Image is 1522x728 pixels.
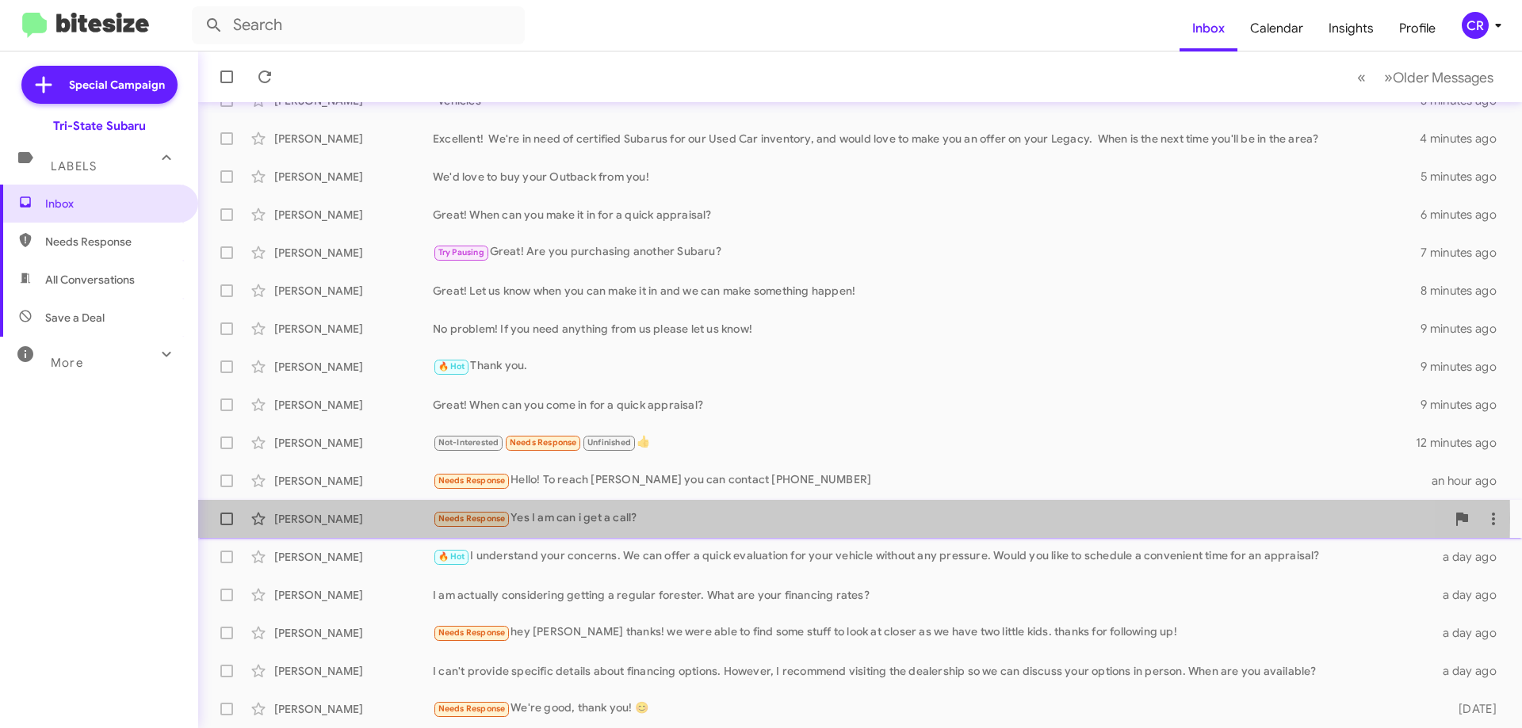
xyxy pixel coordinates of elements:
[1433,663,1509,679] div: a day ago
[274,169,433,185] div: [PERSON_NAME]
[274,283,433,299] div: [PERSON_NAME]
[433,547,1433,566] div: I understand your concerns. We can offer a quick evaluation for your vehicle without any pressure...
[510,437,577,448] span: Needs Response
[1237,6,1316,51] a: Calendar
[45,272,135,288] span: All Conversations
[51,356,83,370] span: More
[274,663,433,679] div: [PERSON_NAME]
[1316,6,1386,51] a: Insights
[433,471,1432,490] div: Hello! To reach [PERSON_NAME] you can contact [PHONE_NUMBER]
[45,196,180,212] span: Inbox
[438,627,506,638] span: Needs Response
[433,509,1446,528] div: Yes I am can i get a call?
[1433,587,1509,603] div: a day ago
[433,207,1421,223] div: Great! When can you make it in for a quick appraisal?
[45,234,180,250] span: Needs Response
[1348,61,1503,93] nav: Page navigation example
[1421,397,1509,413] div: 9 minutes ago
[433,587,1433,603] div: I am actually considering getting a regular forester. What are your financing rates?
[433,283,1421,299] div: Great! Let us know when you can make it in and we can make something happen!
[1421,359,1509,375] div: 9 minutes ago
[1375,61,1503,93] button: Next
[274,625,433,641] div: [PERSON_NAME]
[274,397,433,413] div: [PERSON_NAME]
[1416,435,1509,451] div: 12 minutes ago
[1421,207,1509,223] div: 6 minutes ago
[274,587,433,603] div: [PERSON_NAME]
[274,511,433,527] div: [PERSON_NAME]
[1421,283,1509,299] div: 8 minutes ago
[274,207,433,223] div: [PERSON_NAME]
[274,473,433,489] div: [PERSON_NAME]
[53,118,146,134] div: Tri-State Subaru
[433,663,1433,679] div: I can't provide specific details about financing options. However, I recommend visiting the deale...
[587,437,631,448] span: Unfinished
[438,513,506,524] span: Needs Response
[1433,701,1509,717] div: [DATE]
[433,623,1433,642] div: hey [PERSON_NAME] thanks! we were able to find some stuff to look at closer as we have two little...
[1357,67,1366,87] span: «
[1421,169,1509,185] div: 5 minutes ago
[433,357,1421,375] div: Thank you.
[1462,12,1489,39] div: CR
[69,77,165,93] span: Special Campaign
[1433,549,1509,565] div: a day ago
[433,397,1421,413] div: Great! When can you come in for a quick appraisal?
[433,321,1421,337] div: No problem! If you need anything from us please let us know!
[274,321,433,337] div: [PERSON_NAME]
[1180,6,1237,51] a: Inbox
[192,6,525,44] input: Search
[274,131,433,147] div: [PERSON_NAME]
[1421,321,1509,337] div: 9 minutes ago
[433,169,1421,185] div: We'd love to buy your Outback from you!
[274,435,433,451] div: [PERSON_NAME]
[274,359,433,375] div: [PERSON_NAME]
[438,247,484,257] span: Try Pausing
[438,703,506,714] span: Needs Response
[1421,245,1509,261] div: 7 minutes ago
[438,475,506,486] span: Needs Response
[433,699,1433,718] div: We're good, thank you! 😊
[274,549,433,565] div: [PERSON_NAME]
[274,245,433,261] div: [PERSON_NAME]
[433,433,1416,452] div: 👍
[274,701,433,717] div: [PERSON_NAME]
[1393,69,1493,86] span: Older Messages
[1420,131,1509,147] div: 4 minutes ago
[1384,67,1393,87] span: »
[438,551,465,562] span: 🔥 Hot
[1348,61,1375,93] button: Previous
[1386,6,1448,51] a: Profile
[1448,12,1505,39] button: CR
[21,66,178,104] a: Special Campaign
[1433,625,1509,641] div: a day ago
[1432,473,1509,489] div: an hour ago
[433,131,1420,147] div: Excellent! We're in need of certified Subarus for our Used Car inventory, and would love to make ...
[45,310,105,326] span: Save a Deal
[438,437,499,448] span: Not-Interested
[438,361,465,372] span: 🔥 Hot
[433,243,1421,261] div: Great! Are you purchasing another Subaru?
[51,159,97,173] span: Labels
